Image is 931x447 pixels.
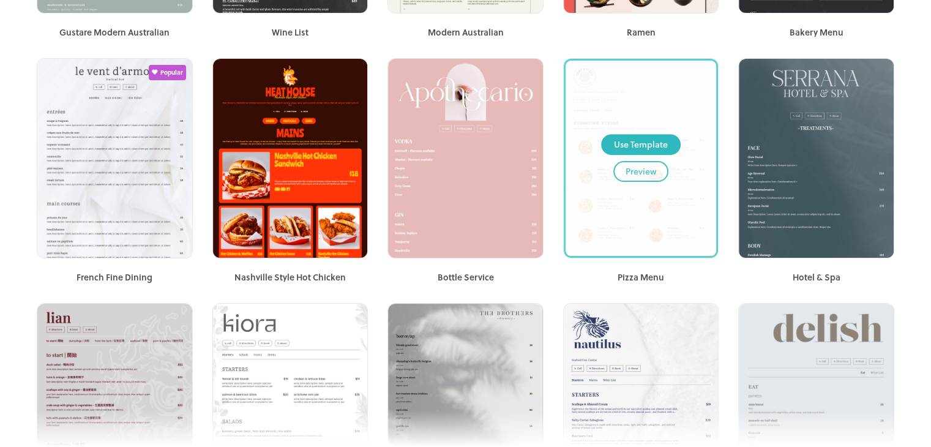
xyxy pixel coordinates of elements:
div: French Fine Dining [37,271,193,284]
div: Pizza Menu [563,271,719,284]
img: Thumbnail-Long-Card.jpg [37,59,192,332]
div: Hotel & Spa [738,271,894,284]
img: 1676467331518f66k4utb0je.jpg [388,59,543,333]
div: Nashville Style Hot Chicken [212,271,368,284]
div: Ramen [563,26,719,39]
div: Bottle Service [387,271,544,284]
span: Popular [160,69,183,76]
button: Preview [613,161,668,182]
div: Bakery Menu [738,26,894,39]
img: 1677132745176rbj9isqo4g8.jpg [739,59,894,301]
div: Wine List [212,26,368,39]
div: Preview [626,165,656,178]
div: Modern Australian [387,26,544,39]
button: Use Template [601,134,681,155]
div: Gustare Modern Australian [37,26,193,39]
img: 1681872864495vadidg8268c.png [213,59,368,317]
div: Use Template [614,138,668,151]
